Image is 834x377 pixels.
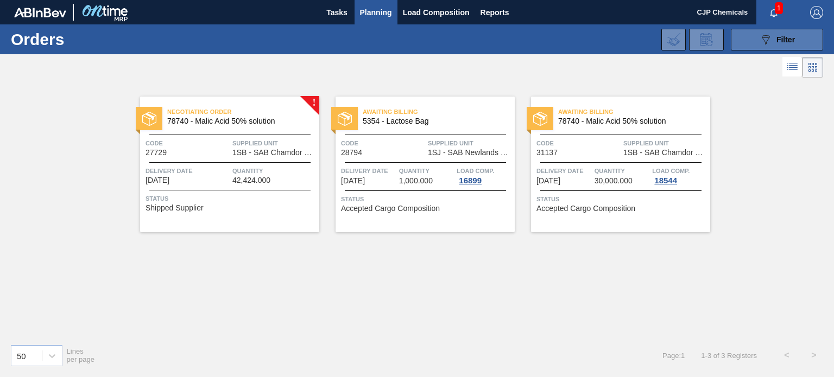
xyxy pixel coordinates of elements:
[457,165,512,185] a: Load Comp.16899
[652,165,707,185] a: Load Comp.18544
[14,8,66,17] img: TNhmsLtSVTkK8tSr43FrP2fwEKptu5GPRR3wAAAABJRU5ErkJggg==
[595,165,650,176] span: Quantity
[363,117,506,125] span: 5354 - Lactose Bag
[146,138,230,149] span: Code
[756,5,791,20] button: Notifications
[457,176,484,185] div: 16899
[652,165,690,176] span: Load Comp.
[341,138,425,149] span: Code
[515,97,710,232] a: statusAwaiting Billing78740 - Malic Acid 50% solutionCode31137Supplied Unit1SB - SAB Chamdor Brew...
[399,165,454,176] span: Quantity
[536,205,635,213] span: Accepted Cargo Composition
[731,29,823,50] button: Filter
[67,347,95,363] span: Lines per page
[146,165,230,176] span: Delivery Date
[457,165,494,176] span: Load Comp.
[558,106,710,117] span: Awaiting Billing
[536,138,621,149] span: Code
[775,2,783,14] span: 1
[533,112,547,126] img: status
[536,177,560,185] span: 08/30/2025
[558,117,702,125] span: 78740 - Malic Acid 50% solution
[360,6,392,19] span: Planning
[536,149,558,157] span: 31137
[146,149,167,157] span: 27729
[146,204,204,212] span: Shipped Supplier
[661,29,686,50] div: Import Order Negotiation
[319,97,515,232] a: statusAwaiting Billing5354 - Lactose BagCode28794Supplied Unit1SJ - SAB Newlands BreweryDelivery ...
[325,6,349,19] span: Tasks
[146,193,317,204] span: Status
[232,138,317,149] span: Supplied Unit
[167,117,311,125] span: 78740 - Malic Acid 50% solution
[124,97,319,232] a: !statusNegotiating Order78740 - Malic Acid 50% solutionCode27729Supplied Unit1SB - SAB Chamdor Br...
[428,149,512,157] span: 1SJ - SAB Newlands Brewery
[17,351,26,360] div: 50
[232,165,317,176] span: Quantity
[403,6,470,19] span: Load Composition
[800,342,827,369] button: >
[338,112,352,126] img: status
[701,352,757,360] span: 1 - 3 of 3 Registers
[776,35,795,44] span: Filter
[341,165,396,176] span: Delivery Date
[782,57,803,78] div: List Vision
[341,149,362,157] span: 28794
[341,194,512,205] span: Status
[623,138,707,149] span: Supplied Unit
[146,176,169,184] span: 04/19/2025
[773,342,800,369] button: <
[399,177,433,185] span: 1,000.000
[536,165,592,176] span: Delivery Date
[11,33,167,46] h1: Orders
[232,176,270,184] span: 42,424.000
[803,57,823,78] div: Card Vision
[481,6,509,19] span: Reports
[341,177,365,185] span: 06/05/2025
[595,177,633,185] span: 30,000.000
[363,106,515,117] span: Awaiting Billing
[232,149,317,157] span: 1SB - SAB Chamdor Brewery
[428,138,512,149] span: Supplied Unit
[167,106,319,117] span: Negotiating Order
[341,205,440,213] span: Accepted Cargo Composition
[652,176,679,185] div: 18544
[142,112,156,126] img: status
[810,6,823,19] img: Logout
[536,194,707,205] span: Status
[623,149,707,157] span: 1SB - SAB Chamdor Brewery
[662,352,685,360] span: Page : 1
[689,29,724,50] div: Order Review Request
